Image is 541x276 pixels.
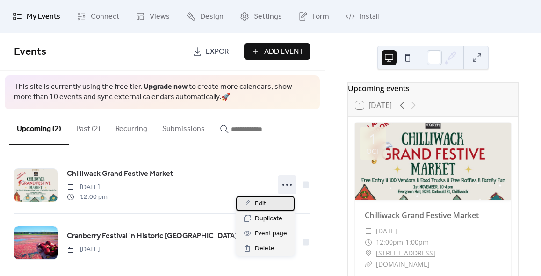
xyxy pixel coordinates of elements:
[27,11,60,22] span: My Events
[365,259,372,270] div: ​
[70,4,126,29] a: Connect
[291,4,336,29] a: Form
[233,4,289,29] a: Settings
[255,198,266,210] span: Edit
[67,168,173,180] a: Chilliwack Grand Festive Market
[405,237,429,248] span: 1:00pm
[129,4,177,29] a: Views
[348,83,518,94] div: Upcoming events
[255,228,287,240] span: Event page
[67,231,268,242] span: Cranberry Festival in Historic [GEOGRAPHIC_DATA][PERSON_NAME]
[155,109,212,144] button: Submissions
[403,237,405,248] span: -
[339,4,386,29] a: Install
[179,4,231,29] a: Design
[264,46,303,58] span: Add Event
[254,11,282,22] span: Settings
[365,210,479,220] a: Chilliwack Grand Festive Market
[206,46,233,58] span: Export
[6,4,67,29] a: My Events
[14,82,310,103] span: This site is currently using the free tier. to create more calendars, show more than 10 events an...
[150,11,170,22] span: Views
[67,182,108,192] span: [DATE]
[91,11,119,22] span: Connect
[200,11,224,22] span: Design
[312,11,329,22] span: Form
[376,237,403,248] span: 12:00pm
[9,109,69,145] button: Upcoming (2)
[67,192,108,202] span: 12:00 pm
[376,260,430,269] a: [DOMAIN_NAME]
[67,245,100,254] span: [DATE]
[360,11,379,22] span: Install
[14,42,46,62] span: Events
[69,109,108,144] button: Past (2)
[376,225,397,237] span: [DATE]
[376,247,435,259] a: [STREET_ADDRESS]
[366,148,380,155] div: Oct
[108,109,155,144] button: Recurring
[186,43,240,60] a: Export
[244,43,310,60] button: Add Event
[365,247,372,259] div: ​
[67,230,268,242] a: Cranberry Festival in Historic [GEOGRAPHIC_DATA][PERSON_NAME]
[144,80,188,94] a: Upgrade now
[369,132,377,146] div: 1
[255,213,282,225] span: Duplicate
[365,225,372,237] div: ​
[365,237,372,248] div: ​
[255,243,274,254] span: Delete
